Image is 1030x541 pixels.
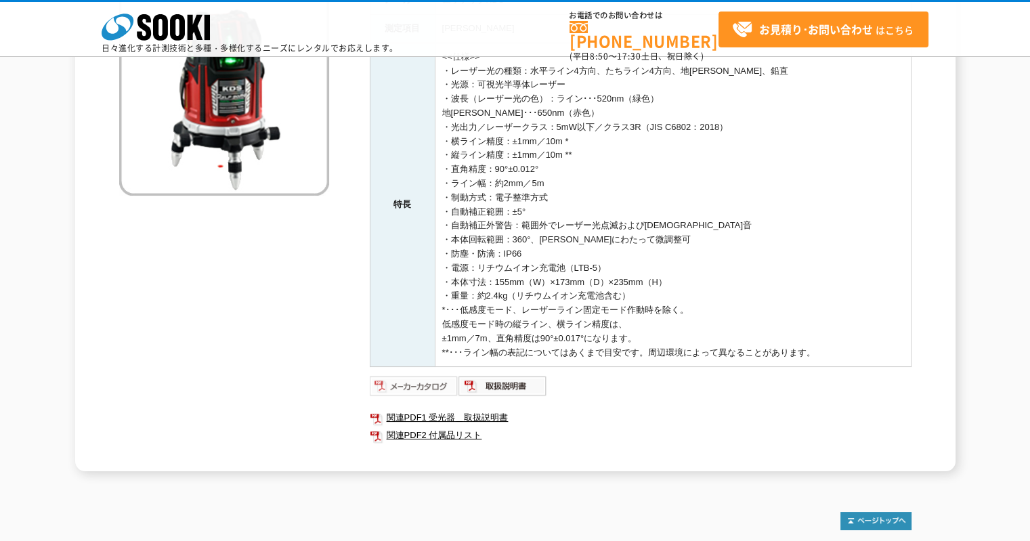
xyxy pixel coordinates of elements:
a: 取扱説明書 [458,385,547,395]
span: 8:50 [590,50,609,62]
a: 関連PDF1 受光器＿取扱説明書 [370,409,911,427]
img: メーカーカタログ [370,375,458,397]
img: 取扱説明書 [458,375,547,397]
span: 17:30 [617,50,641,62]
th: 特長 [370,43,435,367]
span: はこちら [732,20,914,40]
span: (平日 ～ 土日、祝日除く) [570,50,704,62]
a: [PHONE_NUMBER] [570,21,718,49]
img: トップページへ [840,512,911,530]
a: メーカーカタログ [370,385,458,395]
a: お見積り･お問い合わせはこちら [718,12,928,47]
p: 日々進化する計測技術と多種・多様化するニーズにレンタルでお応えします。 [102,44,398,52]
strong: お見積り･お問い合わせ [759,21,873,37]
td: <<仕様>> ・レーザー光の種類：水平ライン4方向、たちライン4方向、地[PERSON_NAME]、鉛直 ・光源：可視光半導体レーザー ・波長（レーザー光の色）：ライン･･･520nm（緑色） ... [435,43,911,367]
a: 関連PDF2 付属品リスト [370,427,911,444]
span: お電話でのお問い合わせは [570,12,718,20]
